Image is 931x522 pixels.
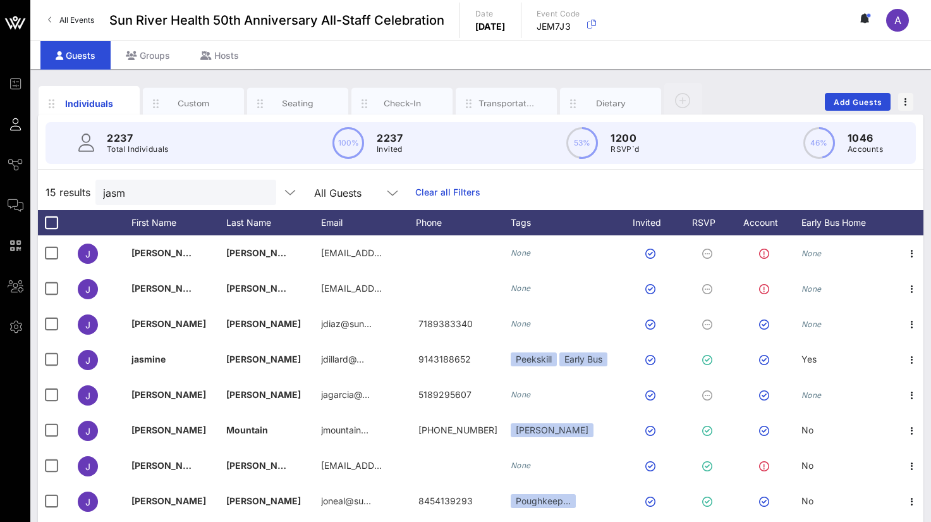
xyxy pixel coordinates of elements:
[85,390,90,401] span: J
[40,10,102,30] a: All Events
[688,210,732,235] div: RSVP
[801,390,822,400] i: None
[475,20,506,33] p: [DATE]
[226,495,301,506] span: [PERSON_NAME]
[59,15,94,25] span: All Events
[270,97,326,109] div: Seating
[131,389,206,400] span: [PERSON_NAME]
[185,41,254,70] div: Hosts
[801,460,813,471] span: No
[511,352,557,366] div: Peekskill
[85,284,90,295] span: J
[85,426,90,437] span: J
[131,210,226,235] div: First Name
[46,185,90,200] span: 15 results
[511,390,531,399] i: None
[537,20,580,33] p: JEM7J3
[886,9,909,32] div: A
[511,423,593,437] div: [PERSON_NAME]
[511,248,531,258] i: None
[801,249,822,258] i: None
[511,461,531,470] i: None
[418,495,473,506] span: 8454139293
[511,319,531,328] i: None
[85,461,90,472] span: J
[321,377,370,413] p: jagarcia@…
[418,318,473,329] span: 7189383340
[583,97,639,109] div: Dietary
[131,283,206,294] span: [PERSON_NAME]
[559,352,607,366] div: Early Bus
[618,210,688,235] div: Invited
[131,318,206,329] span: [PERSON_NAME]
[475,8,506,20] p: Date
[537,8,580,20] p: Event Code
[833,97,883,107] span: Add Guests
[418,425,497,435] span: +19142469700
[321,306,372,342] p: jdiaz@sun…
[166,97,222,109] div: Custom
[801,284,822,294] i: None
[848,130,883,146] p: 1046
[107,143,169,156] p: Total Individuals
[511,210,618,235] div: Tags
[418,389,472,400] span: 5189295607
[131,460,206,471] span: [PERSON_NAME]
[111,41,185,70] div: Groups
[321,342,364,377] p: jdillard@…
[85,249,90,259] span: J
[415,185,480,199] a: Clear all Filters
[314,187,362,199] div: All Guests
[131,495,206,506] span: [PERSON_NAME]
[226,354,301,364] span: [PERSON_NAME]
[801,320,822,329] i: None
[321,283,473,294] span: [EMAIL_ADDRESS][DOMAIN_NAME]
[131,247,206,258] span: [PERSON_NAME]
[511,283,531,293] i: None
[226,210,321,235] div: Last Name
[321,483,371,519] p: joneal@su…
[226,283,301,294] span: [PERSON_NAME]
[377,130,403,146] p: 2237
[801,210,896,235] div: Early Bus Home
[321,413,368,448] p: jmountain…
[61,97,118,110] div: Individuals
[611,130,639,146] p: 1200
[825,93,891,111] button: Add Guests
[321,460,473,471] span: [EMAIL_ADDRESS][DOMAIN_NAME]
[478,97,535,109] div: Transportation
[321,247,473,258] span: [EMAIL_ADDRESS][DOMAIN_NAME]
[131,354,166,364] span: jasmine
[226,389,301,400] span: [PERSON_NAME]
[226,318,301,329] span: [PERSON_NAME]
[418,354,471,364] span: 9143188652
[226,460,301,471] span: [PERSON_NAME]
[109,11,444,30] span: Sun River Health 50th Anniversary All-Staff Celebration
[85,497,90,507] span: J
[894,14,901,27] span: A
[226,247,301,258] span: [PERSON_NAME]
[307,180,408,205] div: All Guests
[85,355,90,366] span: j
[801,354,817,364] span: Yes
[732,210,801,235] div: Account
[321,210,416,235] div: Email
[416,210,511,235] div: Phone
[377,143,403,156] p: Invited
[801,425,813,435] span: No
[107,130,169,146] p: 2237
[40,41,111,70] div: Guests
[848,143,883,156] p: Accounts
[85,320,90,330] span: J
[226,425,268,435] span: Mountain
[374,97,430,109] div: Check-In
[611,143,639,156] p: RSVP`d
[801,495,813,506] span: No
[511,494,576,508] div: Poughkeep…
[131,425,206,435] span: [PERSON_NAME]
